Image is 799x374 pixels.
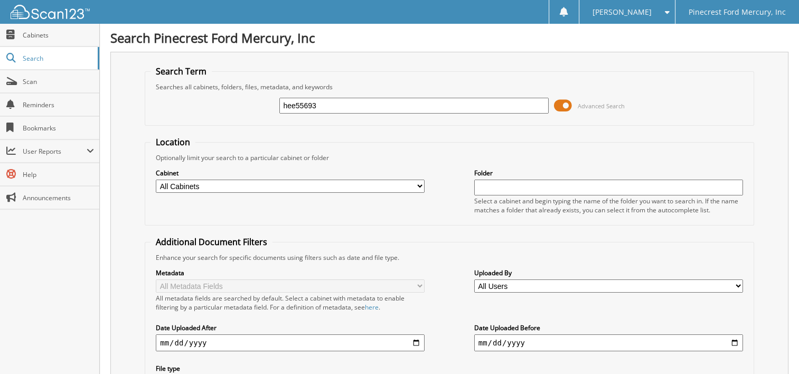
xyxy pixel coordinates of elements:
[23,31,94,40] span: Cabinets
[156,323,425,332] label: Date Uploaded After
[23,54,92,63] span: Search
[474,169,743,177] label: Folder
[156,364,425,373] label: File type
[23,147,87,156] span: User Reports
[474,334,743,351] input: end
[23,193,94,202] span: Announcements
[365,303,379,312] a: here
[156,334,425,351] input: start
[156,268,425,277] label: Metadata
[23,77,94,86] span: Scan
[474,268,743,277] label: Uploaded By
[151,136,195,148] legend: Location
[23,124,94,133] span: Bookmarks
[151,236,272,248] legend: Additional Document Filters
[593,9,652,15] span: [PERSON_NAME]
[746,323,799,374] iframe: Chat Widget
[156,294,425,312] div: All metadata fields are searched by default. Select a cabinet with metadata to enable filtering b...
[156,169,425,177] label: Cabinet
[11,5,90,19] img: scan123-logo-white.svg
[151,82,748,91] div: Searches all cabinets, folders, files, metadata, and keywords
[689,9,786,15] span: Pinecrest Ford Mercury, Inc
[151,153,748,162] div: Optionally limit your search to a particular cabinet or folder
[474,323,743,332] label: Date Uploaded Before
[23,100,94,109] span: Reminders
[578,102,625,110] span: Advanced Search
[474,197,743,214] div: Select a cabinet and begin typing the name of the folder you want to search in. If the name match...
[23,170,94,179] span: Help
[151,66,212,77] legend: Search Term
[110,29,788,46] h1: Search Pinecrest Ford Mercury, Inc
[151,253,748,262] div: Enhance your search for specific documents using filters such as date and file type.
